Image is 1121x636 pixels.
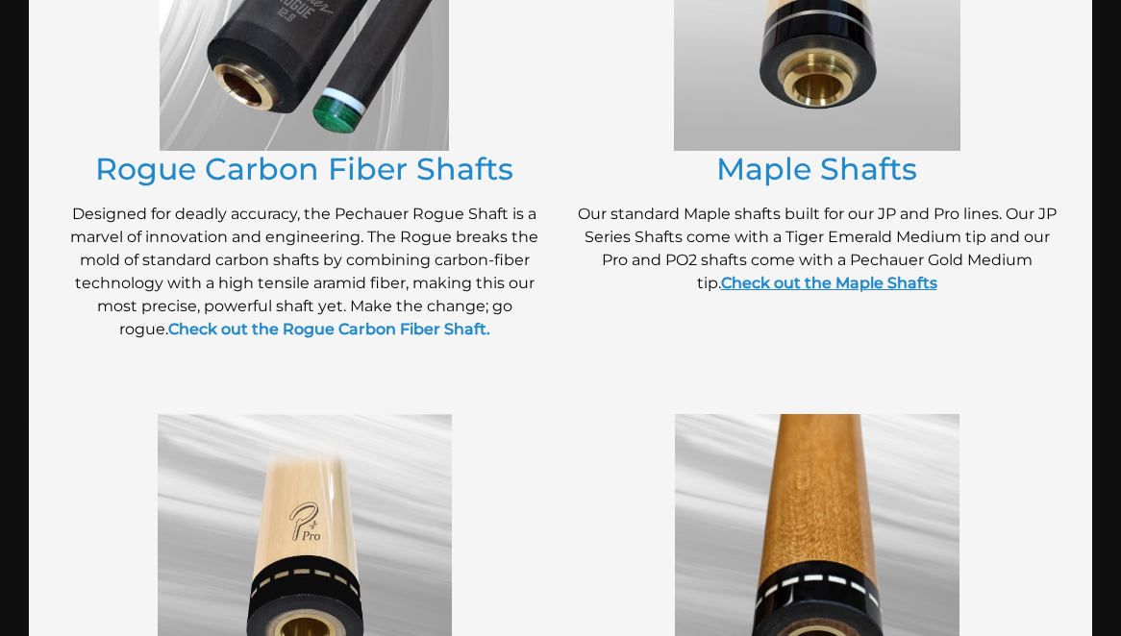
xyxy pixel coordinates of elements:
a: Check out the Maple Shafts [721,274,937,292]
a: Maple Shafts [716,150,917,187]
p: Our standard Maple shafts built for our JP and Pro lines. Our JP Series Shafts come with a Tiger ... [570,203,1063,295]
a: Check out the Rogue Carbon Fiber Shaft. [168,320,490,338]
p: Designed for deadly accuracy, the Pechauer Rogue Shaft is a marvel of innovation and engineering.... [58,203,551,341]
a: Rogue Carbon Fiber Shafts [95,150,513,187]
